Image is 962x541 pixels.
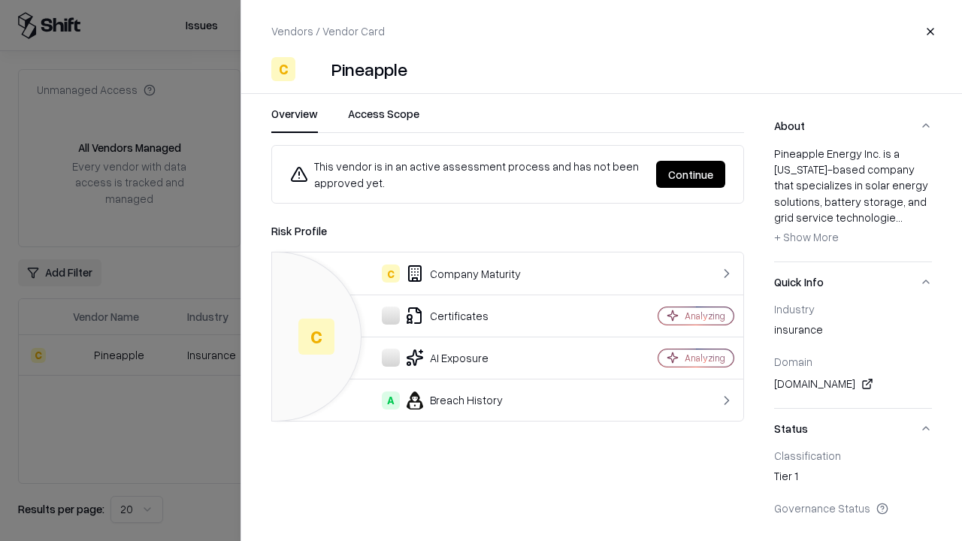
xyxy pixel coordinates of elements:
button: Overview [271,106,318,133]
div: Breach History [284,391,606,410]
p: Vendors / Vendor Card [271,23,385,39]
button: Status [774,409,932,449]
div: Industry [774,302,932,316]
button: + Show More [774,225,839,249]
div: About [774,146,932,261]
div: Risk Profile [271,222,744,240]
span: + Show More [774,230,839,243]
div: Quick Info [774,302,932,408]
div: [DOMAIN_NAME] [774,375,932,393]
button: Quick Info [774,262,932,302]
button: Access Scope [348,106,419,133]
div: A [382,391,400,410]
img: Pineapple [301,57,325,81]
div: This vendor is in an active assessment process and has not been approved yet. [290,158,644,191]
div: C [298,319,334,355]
div: Certificates [284,307,606,325]
div: Classification [774,449,932,462]
div: insurance [774,322,932,343]
div: Analyzing [685,352,725,364]
div: Analyzing [685,310,725,322]
div: Tier 1 [774,468,932,489]
div: AI Exposure [284,349,606,367]
div: Domain [774,355,932,368]
div: Governance Status [774,501,932,515]
div: Company Maturity [284,264,606,283]
div: Pineapple Energy Inc. is a [US_STATE]-based company that specializes in solar energy solutions, b... [774,146,932,249]
span: ... [896,210,903,224]
div: C [382,264,400,283]
button: Continue [656,161,725,188]
div: Pineapple [331,57,407,81]
button: About [774,106,932,146]
div: C [271,57,295,81]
